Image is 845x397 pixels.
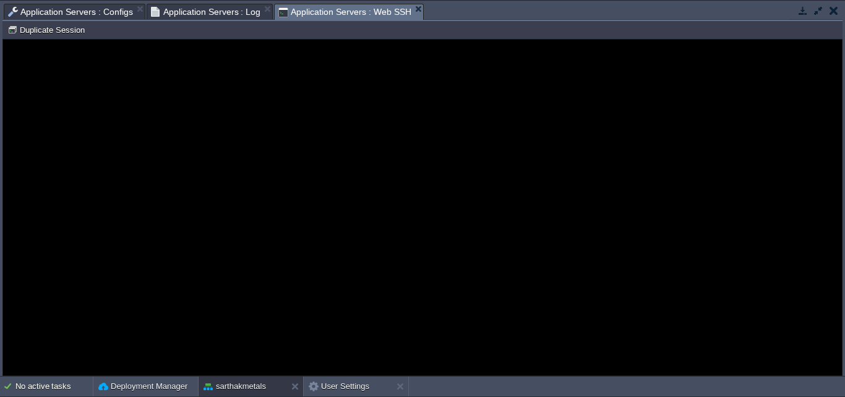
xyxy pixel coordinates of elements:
[8,4,133,19] span: Application Servers : Configs
[98,380,187,393] button: Deployment Manager
[204,380,266,393] button: sarthakmetals
[309,380,369,393] button: User Settings
[151,4,261,19] span: Application Servers : Log
[15,377,93,396] div: No active tasks
[7,24,88,35] button: Duplicate Session
[278,4,411,20] span: Application Servers : Web SSH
